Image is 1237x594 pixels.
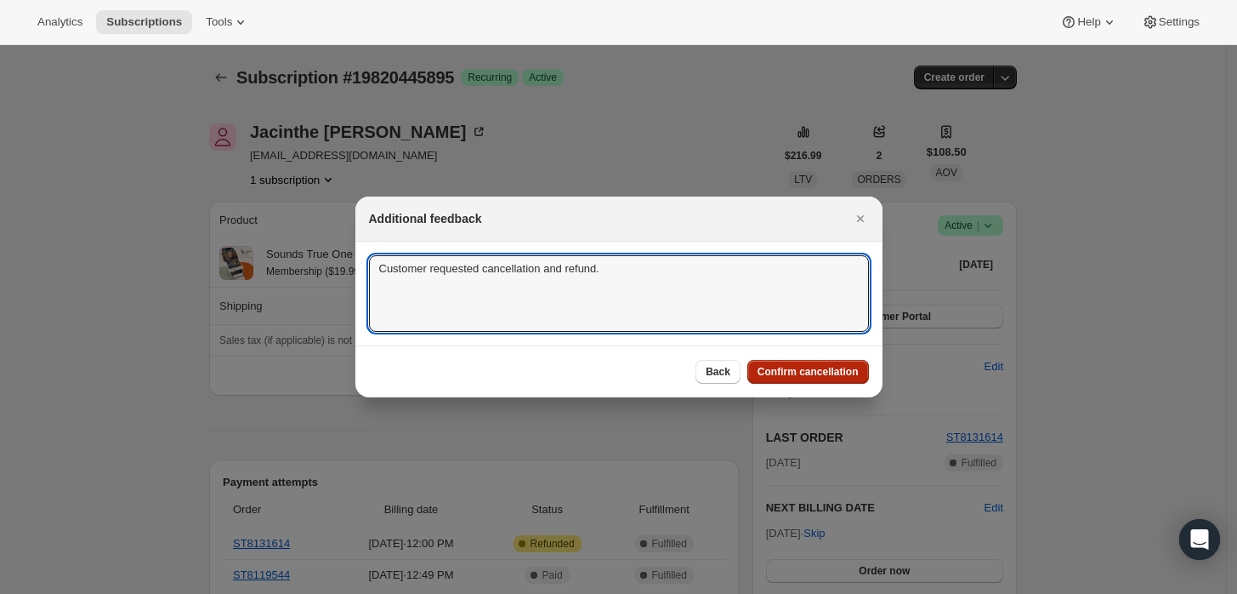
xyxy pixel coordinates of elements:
span: Help [1077,15,1100,29]
span: Tools [206,15,232,29]
button: Help [1050,10,1127,34]
span: Subscriptions [106,15,182,29]
button: Settings [1132,10,1210,34]
span: Analytics [37,15,82,29]
button: Analytics [27,10,93,34]
span: Settings [1159,15,1200,29]
span: Back [706,365,730,379]
button: Close [848,207,872,231]
button: Subscriptions [96,10,192,34]
button: Tools [196,10,259,34]
button: Confirm cancellation [747,360,869,384]
h2: Additional feedback [369,210,482,227]
textarea: Customer requested cancellation and refund. [369,255,869,332]
div: Open Intercom Messenger [1179,519,1220,560]
span: Confirm cancellation [758,365,859,379]
button: Back [695,360,740,384]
